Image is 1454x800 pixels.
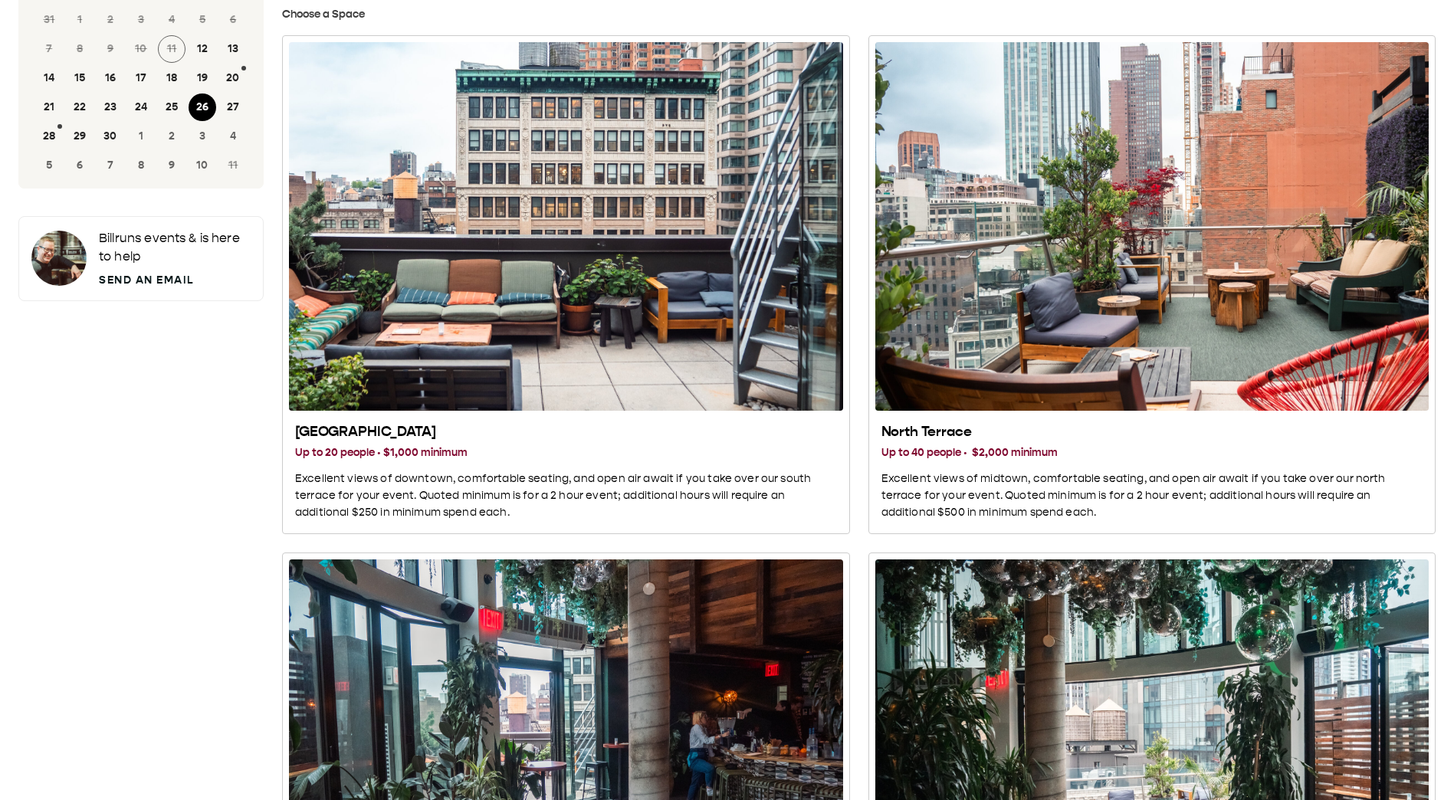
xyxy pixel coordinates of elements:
button: 14 [35,64,63,92]
button: 24 [127,93,155,121]
a: Send an Email [99,272,251,288]
button: 5 [35,152,63,179]
button: 29 [66,123,94,150]
button: 4 [219,123,247,150]
button: 17 [127,64,155,92]
button: 28 [35,123,63,150]
p: Bill runs events & is here to help [99,229,251,266]
h3: Choose a Space [282,6,1436,23]
button: 9 [158,152,185,179]
button: North Terrace [868,35,1436,534]
h3: Up to 20 people · $1,000 minimum [295,444,837,461]
button: 7 [97,152,124,179]
button: South Terrace [282,35,850,534]
button: 2 [158,123,185,150]
h3: Up to 40 people · $2,000 minimum [881,444,1423,461]
button: 18 [158,64,185,92]
p: Excellent views of downtown, comfortable seating, and open air await if you take over our south t... [295,470,837,521]
button: 15 [66,64,94,92]
button: 27 [219,93,247,121]
button: 3 [189,123,216,150]
button: 20 [219,64,247,92]
button: 12 [189,35,216,63]
button: 21 [35,93,63,121]
button: 8 [127,152,155,179]
h2: [GEOGRAPHIC_DATA] [295,423,837,441]
button: 23 [97,93,124,121]
button: 22 [66,93,94,121]
button: 19 [189,64,216,92]
button: 10 [189,152,216,179]
button: 6 [66,152,94,179]
button: 1 [127,123,155,150]
button: 16 [97,64,124,92]
button: 25 [158,93,185,121]
h2: North Terrace [881,423,1423,441]
button: 26 [189,93,216,121]
button: 30 [97,123,124,150]
button: 13 [219,35,247,63]
p: Excellent views of midtown, comfortable seating, and open air await if you take over our north te... [881,470,1423,521]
